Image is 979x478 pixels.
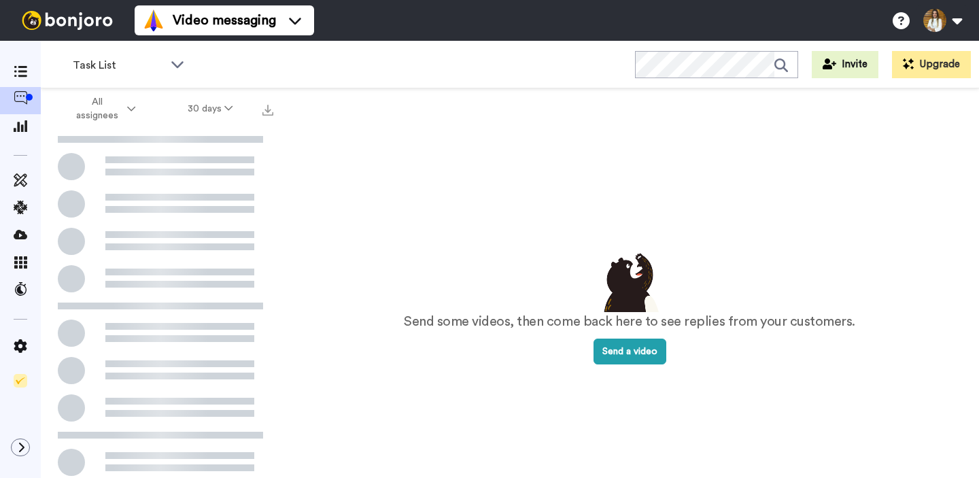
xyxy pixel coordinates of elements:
p: Send some videos, then come back here to see replies from your customers. [404,312,855,332]
img: export.svg [262,105,273,116]
a: Send a video [594,347,666,356]
button: Invite [812,51,878,78]
span: All assignees [69,95,124,122]
span: Task List [73,57,164,73]
img: results-emptystates.png [596,250,664,312]
button: Upgrade [892,51,971,78]
img: bj-logo-header-white.svg [16,11,118,30]
img: vm-color.svg [143,10,165,31]
button: All assignees [44,90,162,128]
button: Send a video [594,339,666,364]
button: Export all results that match these filters now. [258,99,277,119]
span: Video messaging [173,11,276,30]
img: Checklist.svg [14,374,27,388]
button: 30 days [162,97,259,121]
